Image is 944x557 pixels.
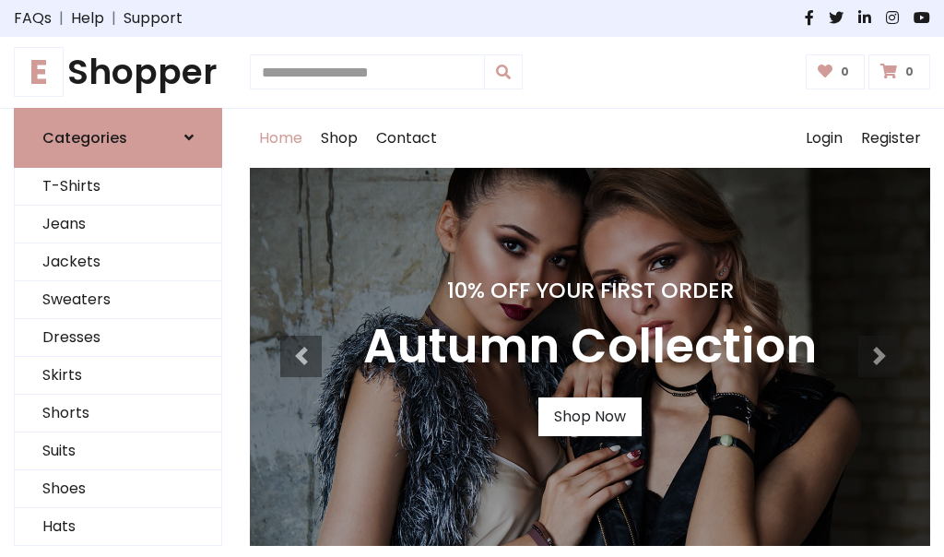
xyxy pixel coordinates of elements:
[52,7,71,30] span: |
[538,397,642,436] a: Shop Now
[71,7,104,30] a: Help
[14,52,222,93] a: EShopper
[15,168,221,206] a: T-Shirts
[367,109,446,168] a: Contact
[312,109,367,168] a: Shop
[42,129,127,147] h6: Categories
[15,395,221,433] a: Shorts
[15,243,221,281] a: Jackets
[250,109,312,168] a: Home
[363,278,817,303] h4: 10% Off Your First Order
[14,108,222,168] a: Categories
[806,54,866,89] a: 0
[15,508,221,546] a: Hats
[15,357,221,395] a: Skirts
[14,7,52,30] a: FAQs
[15,319,221,357] a: Dresses
[14,52,222,93] h1: Shopper
[836,64,854,80] span: 0
[15,206,221,243] a: Jeans
[852,109,930,168] a: Register
[15,433,221,470] a: Suits
[15,281,221,319] a: Sweaters
[104,7,124,30] span: |
[14,47,64,97] span: E
[796,109,852,168] a: Login
[363,318,817,375] h3: Autumn Collection
[868,54,930,89] a: 0
[124,7,183,30] a: Support
[15,470,221,508] a: Shoes
[901,64,918,80] span: 0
